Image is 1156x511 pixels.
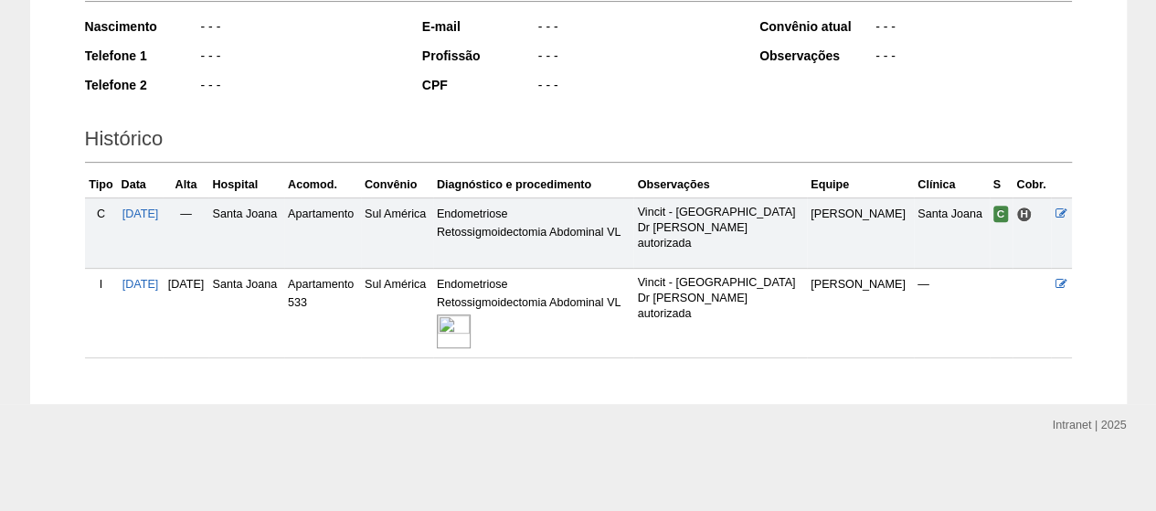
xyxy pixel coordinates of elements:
[122,208,159,220] a: [DATE]
[208,197,284,268] td: Santa Joana
[118,172,164,198] th: Data
[914,269,990,358] td: —
[284,172,361,198] th: Acomod.
[637,275,803,322] p: Vincit - [GEOGRAPHIC_DATA] Dr [PERSON_NAME] autorizada
[1053,416,1127,434] div: Intranet | 2025
[85,172,118,198] th: Tipo
[874,47,1072,69] div: - - -
[422,47,536,65] div: Profissão
[284,269,361,358] td: Apartamento 533
[422,17,536,36] div: E-mail
[85,76,199,94] div: Telefone 2
[633,172,807,198] th: Observações
[759,47,874,65] div: Observações
[199,76,398,99] div: - - -
[361,172,433,198] th: Convênio
[807,172,914,198] th: Equipe
[536,76,735,99] div: - - -
[993,206,1009,222] span: Confirmada
[89,275,114,293] div: I
[433,172,634,198] th: Diagnóstico e procedimento
[85,17,199,36] div: Nascimento
[1016,207,1032,222] span: Hospital
[759,17,874,36] div: Convênio atual
[874,17,1072,40] div: - - -
[163,197,208,268] td: —
[536,17,735,40] div: - - -
[637,205,803,251] p: Vincit - [GEOGRAPHIC_DATA] Dr [PERSON_NAME] autorizada
[914,197,990,268] td: Santa Joana
[990,172,1013,198] th: S
[536,47,735,69] div: - - -
[807,197,914,268] td: [PERSON_NAME]
[433,197,634,268] td: Endometriose Retossigmoidectomia Abdominal VL
[284,197,361,268] td: Apartamento
[199,47,398,69] div: - - -
[85,47,199,65] div: Telefone 1
[361,197,433,268] td: Sul América
[122,278,159,291] a: [DATE]
[361,269,433,358] td: Sul América
[85,121,1072,163] h2: Histórico
[422,76,536,94] div: CPF
[168,278,205,291] span: [DATE]
[1013,172,1051,198] th: Cobr.
[914,172,990,198] th: Clínica
[208,172,284,198] th: Hospital
[89,205,114,223] div: C
[807,269,914,358] td: [PERSON_NAME]
[163,172,208,198] th: Alta
[208,269,284,358] td: Santa Joana
[199,17,398,40] div: - - -
[433,269,634,358] td: Endometriose Retossigmoidectomia Abdominal VL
